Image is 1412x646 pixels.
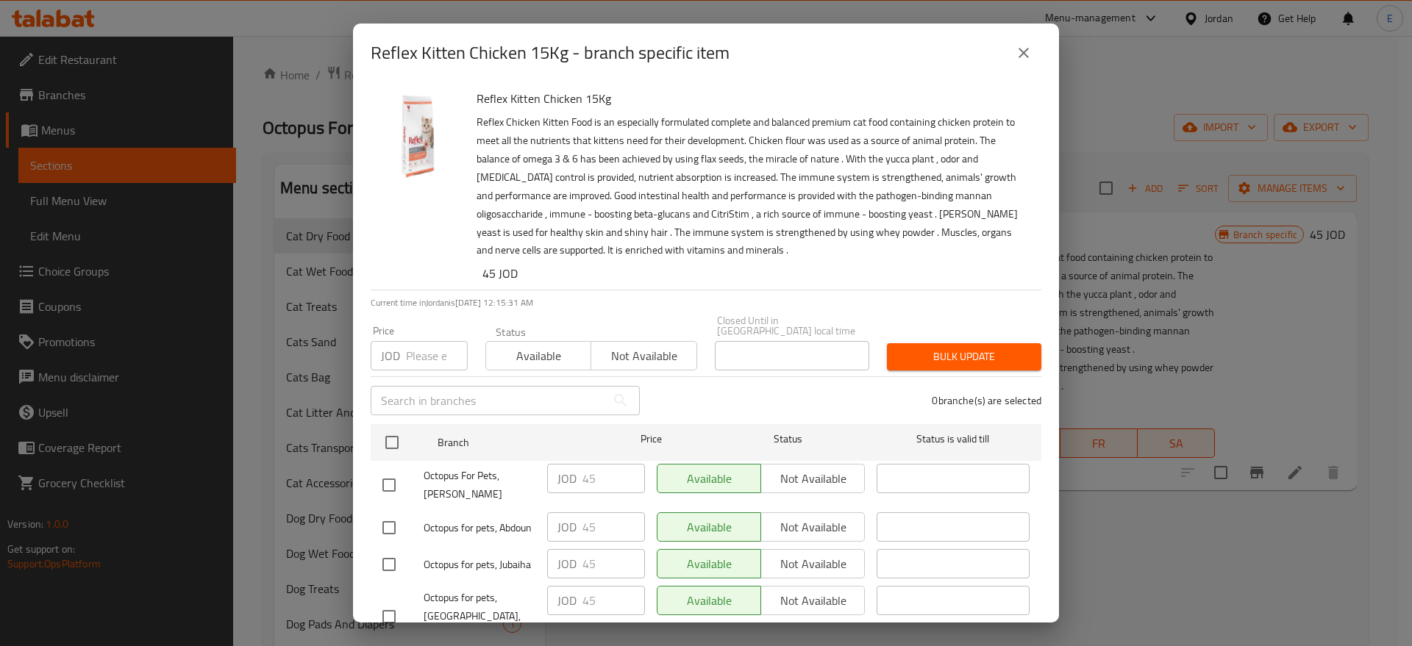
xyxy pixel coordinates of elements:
[371,41,730,65] h2: Reflex Kitten Chicken 15Kg - branch specific item
[582,512,645,542] input: Please enter price
[591,341,696,370] button: Not available
[424,467,535,503] span: Octopus For Pets, [PERSON_NAME]
[887,343,1041,370] button: Bulk update
[406,341,468,370] input: Please enter price
[557,518,577,536] p: JOD
[424,589,535,644] span: Octopus for pets, [GEOGRAPHIC_DATA], [GEOGRAPHIC_DATA]
[597,345,691,367] span: Not available
[602,430,700,448] span: Price
[424,519,535,537] span: Octopus for pets, Abdoun
[582,549,645,578] input: Please enter price
[485,341,591,370] button: Available
[424,556,535,574] span: Octopus for pets, Jubaiha
[932,393,1041,408] p: 0 branche(s) are selected
[582,464,645,493] input: Please enter price
[557,592,577,609] p: JOD
[712,430,865,448] span: Status
[582,586,645,615] input: Please enter price
[371,386,606,415] input: Search in branches
[877,430,1030,448] span: Status is valid till
[482,263,1030,284] h6: 45 JOD
[899,348,1030,366] span: Bulk update
[557,470,577,487] p: JOD
[371,88,465,182] img: Reflex Kitten Chicken 15Kg
[492,345,585,367] span: Available
[477,113,1030,260] p: Reflex Chicken Kitten Food is an especially formulated complete and balanced premium cat food con...
[557,555,577,573] p: JOD
[381,347,400,365] p: JOD
[371,296,1041,309] p: Current time in Jordan is [DATE] 12:15:31 AM
[1006,35,1041,71] button: close
[438,434,591,452] span: Branch
[477,88,1030,109] h6: Reflex Kitten Chicken 15Kg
